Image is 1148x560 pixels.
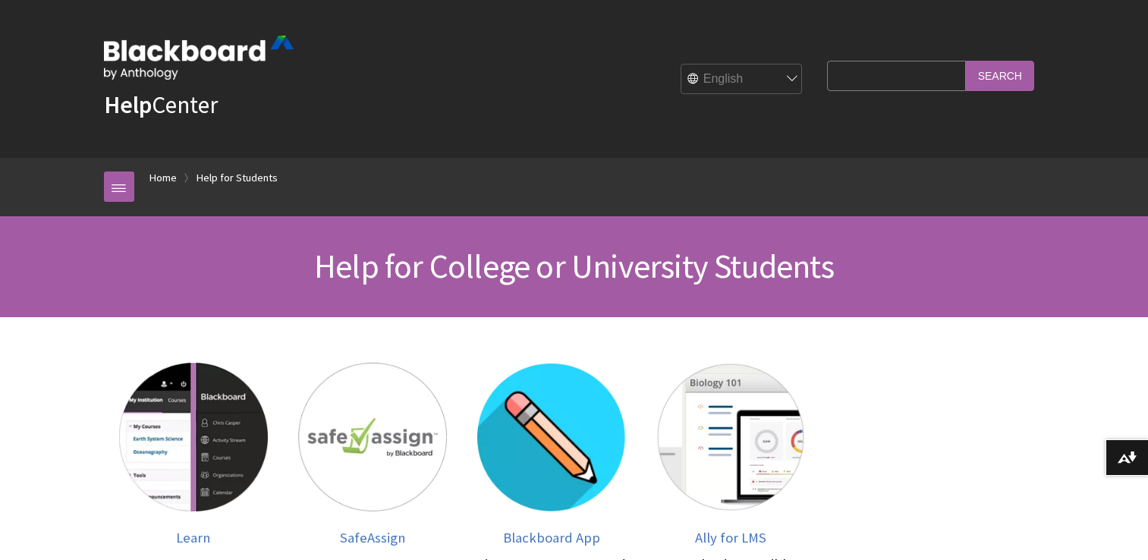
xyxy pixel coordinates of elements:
img: Learn [119,363,268,511]
strong: Help [104,90,152,120]
img: Ally for LMS [656,363,805,511]
select: Site Language Selector [681,64,803,95]
span: Ally for LMS [695,529,766,546]
a: Home [149,168,177,187]
span: Blackboard App [503,529,600,546]
img: Blackboard App [477,363,626,511]
img: SafeAssign [298,363,447,511]
span: Help for College or University Students [314,245,834,287]
img: Blackboard by Anthology [104,36,294,80]
input: Search [966,61,1034,90]
span: SafeAssign [340,529,405,546]
span: Learn [176,529,210,546]
a: Help for Students [197,168,278,187]
a: HelpCenter [104,90,218,120]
